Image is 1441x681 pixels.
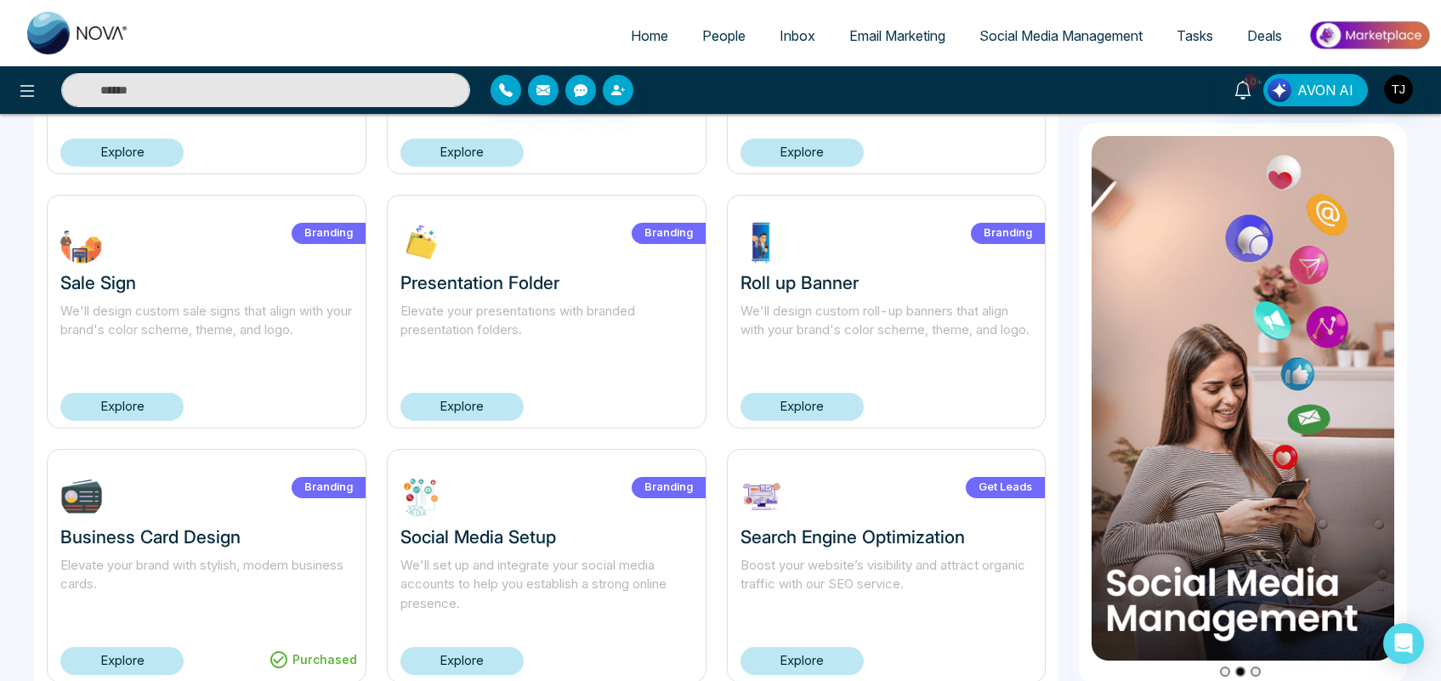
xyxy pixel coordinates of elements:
[740,139,864,167] a: Explore
[1177,27,1213,44] span: Tasks
[685,20,763,52] a: People
[971,223,1045,244] label: Branding
[632,477,706,498] label: Branding
[60,221,103,264] img: FWbuT1732304245.jpg
[60,272,353,293] h3: Sale Sign
[740,302,1033,360] p: We'll design custom roll-up banners that align with your brand's color scheme, theme, and logo.
[292,477,366,498] label: Branding
[400,393,524,421] a: Explore
[1243,74,1258,89] span: 10+
[740,647,864,675] a: Explore
[763,20,832,52] a: Inbox
[1263,74,1368,106] button: AVON AI
[60,475,103,518] img: BbxDK1732303356.jpg
[849,27,945,44] span: Email Marketing
[614,20,685,52] a: Home
[400,139,524,167] a: Explore
[962,20,1160,52] a: Social Media Management
[1383,623,1424,664] div: Open Intercom Messenger
[631,27,668,44] span: Home
[60,139,184,167] a: Explore
[60,526,353,548] h3: Business Card Design
[1220,667,1230,678] button: Go to slide 1
[632,223,706,244] label: Branding
[979,27,1143,44] span: Social Media Management
[260,646,366,673] div: Purchased
[60,647,184,675] a: Explore
[1230,20,1299,52] a: Deals
[1268,78,1291,102] img: Lead Flow
[1223,74,1263,104] a: 10+
[1247,27,1282,44] span: Deals
[1308,16,1431,54] img: Market-place.gif
[27,12,129,54] img: Nova CRM Logo
[400,647,524,675] a: Explore
[1092,136,1394,661] img: item2.png
[832,20,962,52] a: Email Marketing
[1297,80,1353,100] span: AVON AI
[966,477,1045,498] label: Get Leads
[60,302,353,360] p: We'll design custom sale signs that align with your brand's color scheme, theme, and logo.
[740,272,1033,293] h3: Roll up Banner
[1251,667,1261,678] button: Go to slide 3
[780,27,815,44] span: Inbox
[740,393,864,421] a: Explore
[400,302,693,360] p: Elevate your presentations with branded presentation folders.
[400,221,443,264] img: XLP2c1732303713.jpg
[1235,667,1245,678] button: Go to slide 2
[1384,75,1413,104] img: User Avatar
[740,526,1033,548] h3: Search Engine Optimization
[740,556,1033,614] p: Boost your website’s visibility and attract organic traffic with our SEO service.
[1160,20,1230,52] a: Tasks
[292,223,366,244] label: Branding
[400,526,693,548] h3: Social Media Setup
[740,475,783,518] img: eYwbv1730743564.jpg
[740,221,783,264] img: ptdrg1732303548.jpg
[60,556,353,614] p: Elevate your brand with stylish, modern business cards.
[60,393,184,421] a: Explore
[400,556,693,614] p: We'll set up and integrate your social media accounts to help you establish a strong online prese...
[400,272,693,293] h3: Presentation Folder
[702,27,746,44] span: People
[400,475,443,518] img: ABHm51732302824.jpg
